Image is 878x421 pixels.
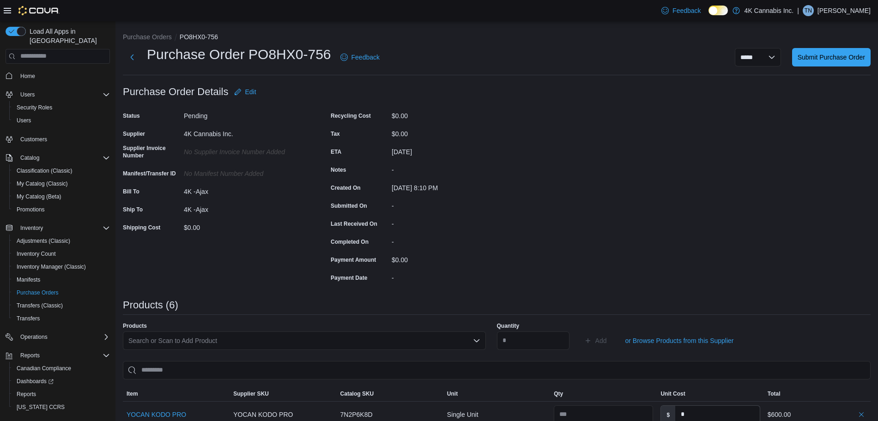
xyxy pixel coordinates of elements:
[123,86,229,97] h3: Purchase Order Details
[392,180,515,192] div: [DATE] 8:10 PM
[768,390,781,397] span: Total
[184,184,308,195] div: 4K -Ajax
[745,5,794,16] p: 4K Cannabis Inc.
[2,331,114,343] button: Operations
[13,102,56,113] a: Security Roles
[17,70,110,82] span: Home
[331,112,371,120] label: Recycling Cost
[581,331,611,350] button: Add
[392,126,515,138] div: $0.00
[17,331,51,343] button: Operations
[9,375,114,388] a: Dashboards
[13,274,44,285] a: Manifests
[123,170,176,177] label: Manifest/Transfer ID
[13,204,48,215] a: Promotions
[13,165,76,176] a: Classification (Classic)
[180,33,218,41] button: PO8HX0-756
[123,112,140,120] label: Status
[331,166,346,174] label: Notes
[392,271,515,282] div: -
[20,72,35,80] span: Home
[9,388,114,401] button: Reports
[392,108,515,120] div: $0.00
[550,386,657,401] button: Qty
[13,389,110,400] span: Reports
[792,48,871,66] button: Submit Purchase Order
[230,386,336,401] button: Supplier SKU
[331,202,367,210] label: Submitted On
[9,401,114,414] button: [US_STATE] CCRS
[708,6,728,15] input: Dark Mode
[764,386,871,401] button: Total
[797,5,799,16] p: |
[123,322,147,330] label: Products
[340,409,373,420] span: 7N2P6K8D
[17,167,73,174] span: Classification (Classic)
[13,376,110,387] span: Dashboards
[17,391,36,398] span: Reports
[13,261,110,272] span: Inventory Manager (Classic)
[17,71,39,82] a: Home
[17,365,71,372] span: Canadian Compliance
[13,389,40,400] a: Reports
[622,331,738,350] button: or Browse Products from this Supplier
[13,178,72,189] a: My Catalog (Classic)
[123,224,160,231] label: Shipping Cost
[123,32,871,43] nav: An example of EuiBreadcrumbs
[9,190,114,203] button: My Catalog (Beta)
[13,191,110,202] span: My Catalog (Beta)
[392,162,515,174] div: -
[497,322,520,330] label: Quantity
[17,134,51,145] a: Customers
[13,115,110,126] span: Users
[13,363,75,374] a: Canadian Compliance
[26,27,110,45] span: Load All Apps in [GEOGRAPHIC_DATA]
[9,260,114,273] button: Inventory Manager (Classic)
[13,287,110,298] span: Purchase Orders
[230,83,260,101] button: Edit
[20,224,43,232] span: Inventory
[17,89,38,100] button: Users
[13,235,74,247] a: Adjustments (Classic)
[17,302,63,309] span: Transfers (Classic)
[17,350,110,361] span: Reports
[184,202,308,213] div: 4K -Ajax
[2,151,114,164] button: Catalog
[17,180,68,187] span: My Catalog (Classic)
[123,144,180,159] label: Supplier Invoice Number
[127,390,138,397] span: Item
[2,349,114,362] button: Reports
[13,191,65,202] a: My Catalog (Beta)
[20,154,39,162] span: Catalog
[13,261,90,272] a: Inventory Manager (Classic)
[658,1,704,20] a: Feedback
[17,117,31,124] span: Users
[13,313,110,324] span: Transfers
[392,235,515,246] div: -
[672,6,701,15] span: Feedback
[331,184,361,192] label: Created On
[9,203,114,216] button: Promotions
[184,220,308,231] div: $0.00
[331,220,377,228] label: Last Received On
[13,178,110,189] span: My Catalog (Classic)
[331,148,341,156] label: ETA
[17,315,40,322] span: Transfers
[233,390,269,397] span: Supplier SKU
[123,130,145,138] label: Supplier
[17,378,54,385] span: Dashboards
[13,102,110,113] span: Security Roles
[9,312,114,325] button: Transfers
[17,223,110,234] span: Inventory
[331,238,369,246] label: Completed On
[18,6,60,15] img: Cova
[17,237,70,245] span: Adjustments (Classic)
[123,386,230,401] button: Item
[9,273,114,286] button: Manifests
[17,250,56,258] span: Inventory Count
[13,274,110,285] span: Manifests
[625,336,734,345] span: or Browse Products from this Supplier
[13,313,43,324] a: Transfers
[13,402,110,413] span: Washington CCRS
[660,390,685,397] span: Unit Cost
